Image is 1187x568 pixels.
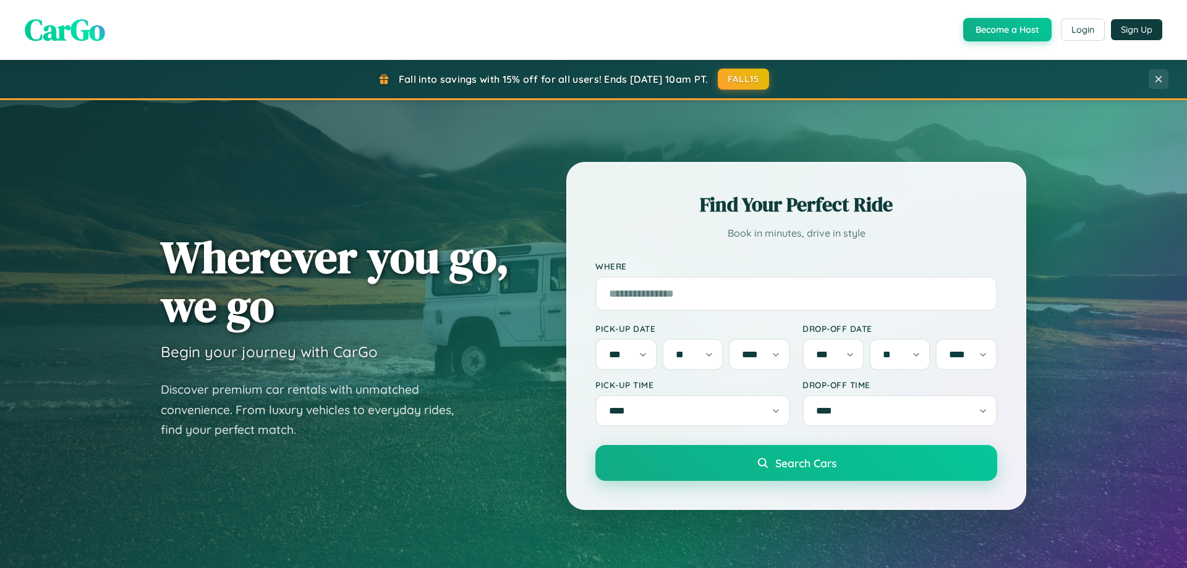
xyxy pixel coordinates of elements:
span: Search Cars [775,456,836,470]
h3: Begin your journey with CarGo [161,342,378,361]
button: Sign Up [1111,19,1162,40]
button: Become a Host [963,18,1052,41]
label: Drop-off Time [802,379,997,390]
button: Search Cars [595,445,997,481]
button: FALL15 [718,69,770,90]
label: Pick-up Date [595,323,790,334]
label: Pick-up Time [595,379,790,390]
h2: Find Your Perfect Ride [595,191,997,218]
label: Where [595,261,997,271]
button: Login [1061,19,1105,41]
span: Fall into savings with 15% off for all users! Ends [DATE] 10am PT. [399,73,708,85]
p: Discover premium car rentals with unmatched convenience. From luxury vehicles to everyday rides, ... [161,379,470,440]
label: Drop-off Date [802,323,997,334]
span: CarGo [25,9,105,50]
p: Book in minutes, drive in style [595,224,997,242]
h1: Wherever you go, we go [161,232,509,330]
